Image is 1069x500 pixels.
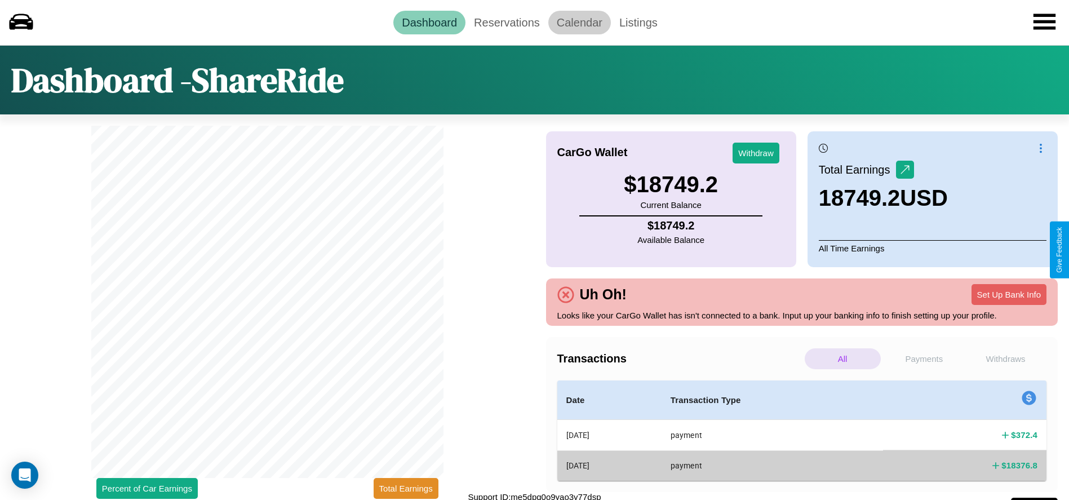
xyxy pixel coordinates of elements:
h4: $ 372.4 [1011,429,1037,441]
a: Reservations [465,11,548,34]
button: Set Up Bank Info [972,284,1046,305]
p: Total Earnings [819,160,896,180]
h3: 18749.2 USD [819,185,948,211]
button: Percent of Car Earnings [96,478,198,499]
p: Looks like your CarGo Wallet has isn't connected to a bank. Input up your banking info to finish ... [557,308,1047,323]
p: Payments [886,348,962,369]
h4: CarGo Wallet [557,146,628,159]
div: Give Feedback [1055,227,1063,273]
th: payment [662,450,883,480]
p: Available Balance [637,232,704,247]
h3: $ 18749.2 [624,172,718,197]
a: Dashboard [393,11,465,34]
h4: Transactions [557,352,802,365]
h4: Uh Oh! [574,286,632,303]
h4: $ 18749.2 [637,219,704,232]
button: Total Earnings [374,478,438,499]
h4: $ 18376.8 [1001,459,1037,471]
a: Calendar [548,11,611,34]
h4: Transaction Type [671,393,874,407]
p: Withdraws [968,348,1044,369]
p: Current Balance [624,197,718,213]
th: payment [662,420,883,451]
p: All Time Earnings [819,240,1046,256]
button: Withdraw [733,143,779,163]
th: [DATE] [557,450,662,480]
table: simple table [557,380,1047,481]
a: Listings [611,11,666,34]
h4: Date [566,393,653,407]
p: All [805,348,881,369]
h1: Dashboard - ShareRide [11,57,344,103]
th: [DATE] [557,420,662,451]
div: Open Intercom Messenger [11,462,38,489]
